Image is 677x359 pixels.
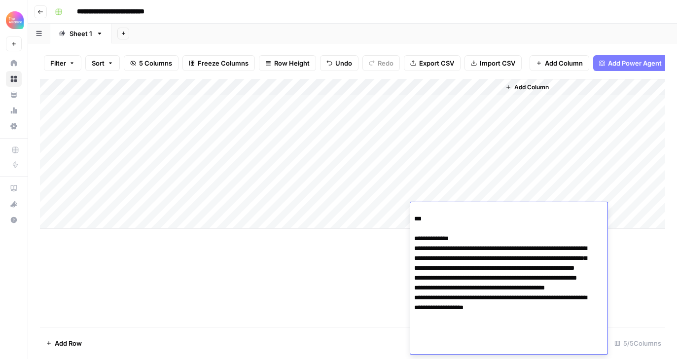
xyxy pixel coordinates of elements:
button: Add Column [530,55,589,71]
span: Add Column [545,58,583,68]
button: Redo [362,55,400,71]
span: 5 Columns [139,58,172,68]
a: AirOps Academy [6,180,22,196]
span: Add Row [55,338,82,348]
button: Workspace: Alliance [6,8,22,33]
button: Sort [85,55,120,71]
button: Export CSV [404,55,461,71]
button: Row Height [259,55,316,71]
span: Redo [378,58,393,68]
button: Filter [44,55,81,71]
span: Filter [50,58,66,68]
span: Add Power Agent [608,58,662,68]
a: Home [6,55,22,71]
span: Row Height [274,58,310,68]
a: Usage [6,103,22,118]
button: Add Row [40,335,88,351]
span: Sort [92,58,105,68]
a: Your Data [6,87,22,103]
a: Sheet 1 [50,24,111,43]
button: Add Power Agent [593,55,668,71]
span: Export CSV [419,58,454,68]
button: Add Column [501,81,553,94]
a: Browse [6,71,22,87]
div: Sheet 1 [70,29,92,38]
div: 5/5 Columns [610,335,665,351]
button: What's new? [6,196,22,212]
a: Settings [6,118,22,134]
span: Undo [335,58,352,68]
button: Undo [320,55,358,71]
button: Help + Support [6,212,22,228]
span: Import CSV [480,58,515,68]
span: Freeze Columns [198,58,249,68]
span: Add Column [514,83,549,92]
button: Import CSV [464,55,522,71]
button: Freeze Columns [182,55,255,71]
div: What's new? [6,197,21,212]
button: 5 Columns [124,55,178,71]
img: Alliance Logo [6,11,24,29]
